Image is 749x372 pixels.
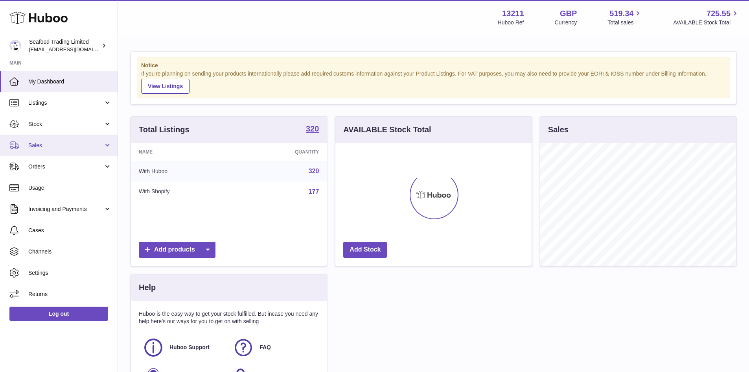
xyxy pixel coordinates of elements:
[28,163,103,170] span: Orders
[555,19,577,26] div: Currency
[28,227,112,234] span: Cases
[607,19,642,26] span: Total sales
[502,8,524,19] strong: 13211
[707,8,731,19] span: 725.55
[609,8,633,19] span: 519.34
[139,242,215,258] a: Add products
[233,337,315,358] a: FAQ
[306,125,319,134] a: 320
[139,282,156,293] h3: Help
[306,125,319,133] strong: 320
[343,242,387,258] a: Add Stock
[548,124,569,135] h3: Sales
[29,46,116,52] span: [EMAIL_ADDRESS][DOMAIN_NAME]
[143,337,225,358] a: Huboo Support
[9,40,21,52] img: online@rickstein.com
[498,19,524,26] div: Huboo Ref
[131,161,237,181] td: With Huboo
[9,307,108,321] a: Log out
[28,78,112,85] span: My Dashboard
[259,344,271,351] span: FAQ
[141,70,726,94] div: If you're planning on sending your products internationally please add required customs informati...
[28,99,103,107] span: Listings
[673,8,740,26] a: 725.55 AVAILABLE Stock Total
[141,62,726,69] strong: Notice
[28,205,103,213] span: Invoicing and Payments
[309,168,319,174] a: 320
[607,8,642,26] a: 519.34 Total sales
[28,184,112,192] span: Usage
[169,344,210,351] span: Huboo Support
[131,143,237,161] th: Name
[131,181,237,202] td: With Shopify
[237,143,327,161] th: Quantity
[309,188,319,195] a: 177
[29,38,100,53] div: Seafood Trading Limited
[28,248,112,255] span: Channels
[28,120,103,128] span: Stock
[139,310,319,325] p: Huboo is the easy way to get your stock fulfilled. But incase you need any help here's our ways f...
[28,269,112,277] span: Settings
[28,142,103,149] span: Sales
[141,79,190,94] a: View Listings
[560,8,577,19] strong: GBP
[28,291,112,298] span: Returns
[673,19,740,26] span: AVAILABLE Stock Total
[139,124,190,135] h3: Total Listings
[343,124,431,135] h3: AVAILABLE Stock Total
